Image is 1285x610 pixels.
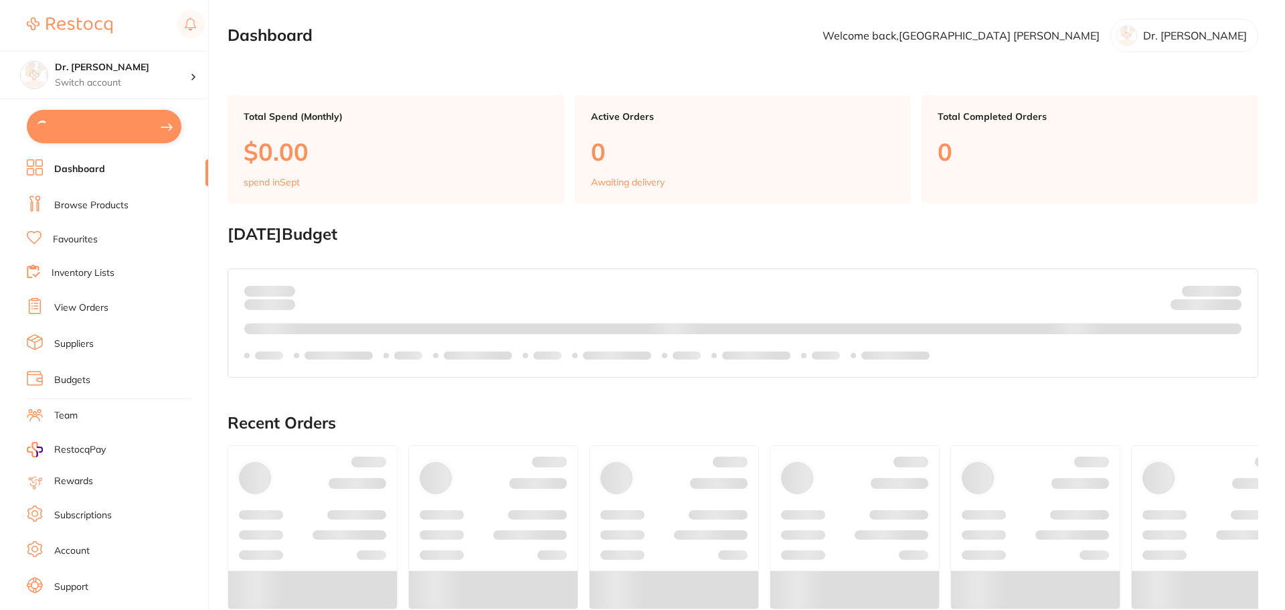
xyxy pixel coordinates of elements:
p: Switch account [55,76,190,90]
a: Browse Products [54,199,128,212]
p: Welcome back, [GEOGRAPHIC_DATA] [PERSON_NAME] [823,29,1100,42]
a: Support [54,581,88,594]
p: 0 [591,138,895,165]
strong: $0.00 [1218,301,1241,313]
a: Favourites [53,233,98,246]
strong: $NaN [1215,285,1241,297]
a: Restocq Logo [27,10,112,41]
h2: Dashboard [228,26,313,45]
p: Labels [255,350,283,361]
img: RestocqPay [27,442,43,457]
img: Dr. Kim Carr [21,62,48,88]
a: Suppliers [54,337,94,351]
p: Labels extended [722,350,790,361]
p: $0.00 [244,138,548,165]
a: Team [54,409,78,423]
a: Inventory Lists [52,266,114,280]
h2: Recent Orders [228,414,1258,433]
a: Total Completed Orders0 [922,95,1258,204]
h2: [DATE] Budget [228,225,1258,244]
a: View Orders [54,301,108,315]
p: Dr. [PERSON_NAME] [1143,29,1247,42]
p: Labels extended [305,350,373,361]
span: RestocqPay [54,443,106,457]
p: 0 [938,138,1242,165]
a: Rewards [54,475,93,488]
p: Labels extended [583,350,651,361]
a: Active Orders0Awaiting delivery [575,95,912,204]
p: Remaining: [1171,297,1241,313]
p: Spent: [244,285,295,296]
p: Total Completed Orders [938,111,1242,122]
p: Labels extended [444,350,512,361]
p: Labels extended [861,350,930,361]
p: Labels [812,350,840,361]
h4: Dr. Kim Carr [55,61,190,74]
p: Awaiting delivery [591,177,665,187]
a: Dashboard [54,163,105,176]
p: Active Orders [591,111,895,122]
a: Account [54,544,90,558]
strong: $0.00 [272,285,295,297]
p: Labels [673,350,701,361]
a: RestocqPay [27,442,106,457]
a: Total Spend (Monthly)$0.00spend inSept [228,95,564,204]
p: Labels [394,350,422,361]
p: month [244,297,295,313]
p: spend in Sept [244,177,300,187]
p: Total Spend (Monthly) [244,111,548,122]
a: Subscriptions [54,509,112,522]
img: Restocq Logo [27,17,112,33]
a: Budgets [54,374,90,387]
p: Budget: [1182,285,1241,296]
p: Labels [533,350,562,361]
